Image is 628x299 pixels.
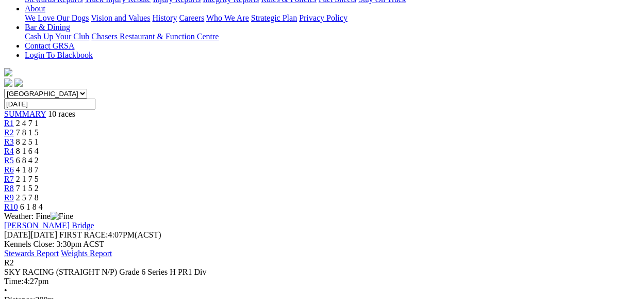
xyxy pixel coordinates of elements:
[4,286,7,295] span: •
[4,109,46,118] a: SUMMARY
[4,258,14,267] span: R2
[299,13,348,22] a: Privacy Policy
[16,165,39,174] span: 4 1 8 7
[4,230,31,239] span: [DATE]
[91,32,219,41] a: Chasers Restaurant & Function Centre
[25,32,89,41] a: Cash Up Your Club
[25,4,45,13] a: About
[25,23,70,32] a: Bar & Dining
[4,184,14,193] a: R8
[25,13,618,23] div: About
[4,175,14,183] a: R7
[251,13,297,22] a: Strategic Plan
[16,137,39,146] span: 8 2 5 1
[179,13,204,22] a: Careers
[25,13,89,22] a: We Love Our Dogs
[4,137,14,146] a: R3
[25,32,618,41] div: Bar & Dining
[4,193,14,202] a: R9
[4,221,94,230] a: [PERSON_NAME] Bridge
[14,78,23,87] img: twitter.svg
[59,230,161,239] span: 4:07PM(ACST)
[4,230,57,239] span: [DATE]
[16,156,39,165] span: 6 8 4 2
[16,119,39,128] span: 2 4 7 1
[4,212,73,221] span: Weather: Fine
[91,13,150,22] a: Vision and Values
[152,13,177,22] a: History
[4,147,14,155] a: R4
[48,109,75,118] span: 10 races
[206,13,249,22] a: Who We Are
[20,202,43,211] span: 6 1 8 4
[4,128,14,137] a: R2
[16,193,39,202] span: 2 5 7 8
[4,267,618,277] div: SKY RACING (STRAIGHT N/P) Grade 6 Series H PR1 Div
[16,128,39,137] span: 7 8 1 5
[4,165,14,174] a: R6
[4,78,12,87] img: facebook.svg
[59,230,108,239] span: FIRST RACE:
[25,41,74,50] a: Contact GRSA
[16,184,39,193] span: 7 1 5 2
[4,277,618,286] div: 4:27pm
[4,249,59,258] a: Stewards Report
[16,175,39,183] span: 2 1 7 5
[61,249,112,258] a: Weights Report
[16,147,39,155] span: 8 1 6 4
[4,68,12,76] img: logo-grsa-white.png
[4,119,14,128] a: R1
[51,212,73,221] img: Fine
[4,277,24,286] span: Time:
[4,202,18,211] a: R10
[4,156,14,165] a: R5
[4,240,618,249] div: Kennels Close: 3:30pm ACST
[25,51,93,59] a: Login To Blackbook
[4,99,95,109] input: Select date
